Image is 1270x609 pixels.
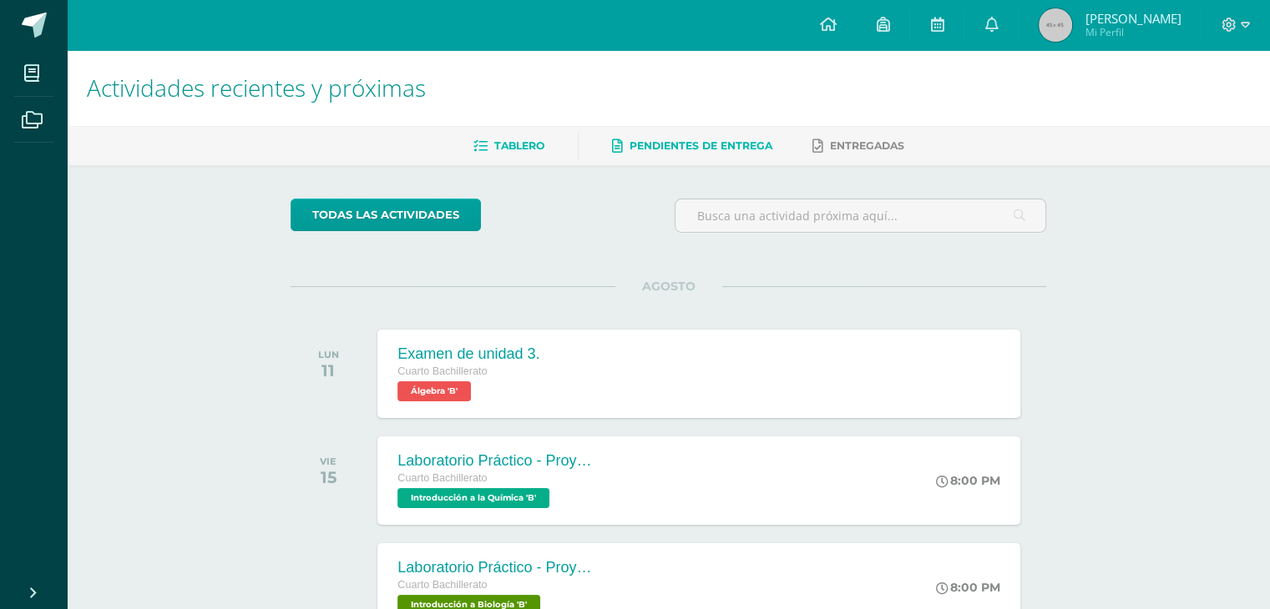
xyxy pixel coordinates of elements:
[675,199,1045,232] input: Busca una actividad próxima aquí...
[1039,8,1072,42] img: 45x45
[318,349,339,360] div: LUN
[812,133,904,159] a: Entregadas
[612,133,772,159] a: Pendientes de entrega
[630,139,772,152] span: Pendientes de entrega
[397,488,549,508] span: Introducción a la Química 'B'
[1085,10,1181,27] span: [PERSON_NAME]
[615,279,722,294] span: AGOSTO
[1085,25,1181,39] span: Mi Perfil
[291,199,481,231] a: todas las Actividades
[830,139,904,152] span: Entregadas
[936,580,1000,595] div: 8:00 PM
[473,133,544,159] a: Tablero
[494,139,544,152] span: Tablero
[397,472,487,484] span: Cuarto Bachillerato
[320,455,336,467] div: VIE
[397,579,487,591] span: Cuarto Bachillerato
[87,72,426,103] span: Actividades recientes y próximas
[397,452,598,470] div: Laboratorio Práctico - Proyecto de Unidad
[397,559,598,576] div: Laboratorio Práctico - Proyecto de Unidad
[318,360,339,380] div: 11
[397,381,471,401] span: Álgebra 'B'
[936,473,1000,488] div: 8:00 PM
[320,467,336,487] div: 15
[397,365,487,377] span: Cuarto Bachillerato
[397,345,539,363] div: Examen de unidad 3.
